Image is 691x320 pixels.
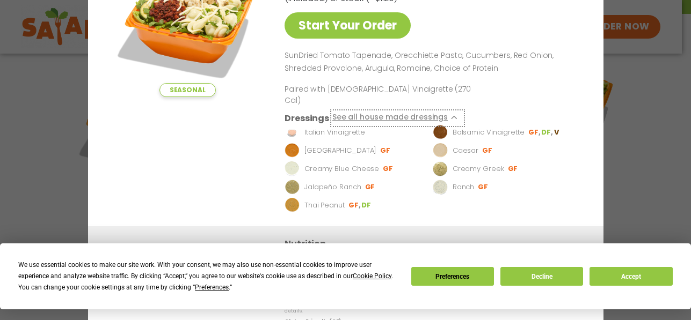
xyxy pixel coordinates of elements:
[541,128,554,137] li: DF
[433,143,448,158] img: Dressing preview image for Caesar
[478,182,489,192] li: GF
[285,49,578,75] p: SunDried Tomato Tapenade, Orecchiette Pasta, Cucumbers, Red Onion, Shredded Provolone, Arugula, R...
[353,272,391,280] span: Cookie Policy
[285,198,300,213] img: Dressing preview image for Thai Peanut
[304,200,344,211] p: Thai Peanut
[304,127,365,138] p: Italian Vinaigrette
[285,180,300,195] img: Dressing preview image for Jalapeño Ranch
[433,180,448,195] img: Dressing preview image for Ranch
[433,161,448,176] img: Dressing preview image for Creamy Greek
[411,267,494,286] button: Preferences
[590,267,672,286] button: Accept
[380,146,391,155] li: GF
[507,164,519,174] li: GF
[285,237,587,250] h3: Nutrition
[285,111,329,125] h3: Dressings
[554,128,559,137] li: V
[285,125,300,140] img: Dressing preview image for Italian Vinaigrette
[433,125,448,140] img: Dressing preview image for Balsamic Vinaigrette
[452,145,478,156] p: Caesar
[500,267,583,286] button: Decline
[304,145,376,156] p: [GEOGRAPHIC_DATA]
[452,182,474,192] p: Ranch
[348,200,361,210] li: GF
[285,84,483,106] p: Paired with [DEMOGRAPHIC_DATA] Vinaigrette (270 Cal)
[361,200,372,210] li: DF
[528,128,541,137] li: GF
[285,161,300,176] img: Dressing preview image for Creamy Blue Cheese
[285,12,411,39] a: Start Your Order
[482,146,493,155] li: GF
[285,143,300,158] img: Dressing preview image for BBQ Ranch
[195,284,229,291] span: Preferences
[18,259,398,293] div: We use essential cookies to make our site work. With your consent, we may also use non-essential ...
[159,83,215,97] span: Seasonal
[383,164,394,174] li: GF
[452,127,524,138] p: Balsamic Vinaigrette
[365,182,376,192] li: GF
[452,163,504,174] p: Creamy Greek
[304,163,379,174] p: Creamy Blue Cheese
[304,182,361,192] p: Jalapeño Ranch
[332,111,462,125] button: See all house made dressings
